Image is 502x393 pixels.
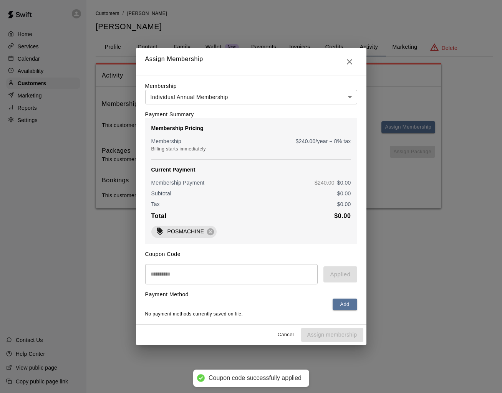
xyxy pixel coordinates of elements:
button: Add [333,299,357,310]
p: Subtotal [151,190,172,197]
span: Billing starts immediately [151,146,206,152]
p: $ 0.00 [337,179,351,187]
button: Cancel [273,329,298,341]
p: Membership Payment [151,179,205,187]
p: Membership Pricing [151,124,351,132]
label: Membership [145,83,177,89]
label: Coupon Code [145,251,181,257]
b: $ 0.00 [334,213,351,219]
div: Coupon code successfully applied [209,374,302,382]
span: No payment methods currently saved on file. [145,311,243,317]
h2: Assign Membership [136,48,366,76]
div: Individual Annual Membership [145,90,357,104]
p: Tax [151,200,160,208]
p: POSMACHINE [167,228,204,235]
label: Payment Method [145,291,189,297]
p: Membership [151,137,182,145]
p: $ 240.00 [315,179,335,187]
p: $ 240.00 /year + 8% tax [296,137,351,145]
p: $ 0.00 [337,190,351,197]
b: Total [151,213,167,219]
p: Current Payment [151,166,351,173]
div: POSMACHINE [151,226,217,238]
button: Close [342,54,357,69]
p: $ 0.00 [337,200,351,208]
label: Payment Summary [145,111,194,117]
